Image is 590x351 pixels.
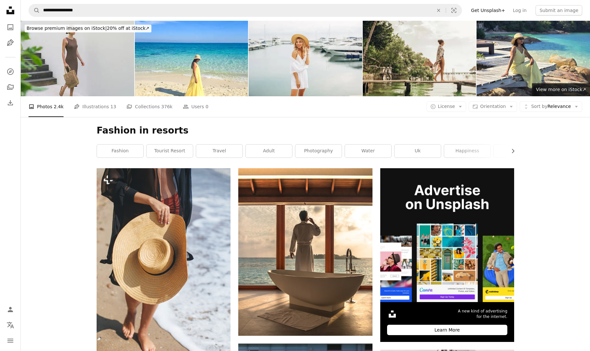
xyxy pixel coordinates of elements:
a: Explore [4,65,17,78]
a: Illustrations [4,36,17,49]
a: Get Unsplash+ [467,5,509,16]
span: Browse premium images on iStock | [27,26,107,31]
a: Download History [4,96,17,109]
a: photography [295,145,342,158]
a: uk [395,145,441,158]
span: 0 [206,103,208,110]
img: Woman walking on a pier at a lagoon [363,21,476,96]
a: man standing beside bathtub [238,249,372,255]
a: Summer vacation. Stylish hat in hands of carefree woman walking in sea waves on sunny beach, clos... [97,266,230,272]
a: Log in [509,5,530,16]
button: scroll list to the right [507,145,514,158]
a: fashion [97,145,143,158]
a: Photos [4,21,17,34]
button: Sort byRelevance [520,101,582,112]
button: Language [4,319,17,332]
a: Browse premium images on iStock|20% off at iStock↗ [21,21,155,36]
button: Search Unsplash [29,4,40,17]
a: water [345,145,391,158]
a: A new kind of advertisingfor the internet.Learn More [380,168,514,342]
span: 20% off at iStock ↗ [27,26,149,31]
img: Elegant woman in white outfit by marina surrounded by luxurious yachts [249,21,362,96]
button: Menu [4,334,17,347]
button: Orientation [469,101,517,112]
a: adult [246,145,292,158]
img: file-1631306537910-2580a29a3cfcimage [387,309,397,319]
a: tourist resort [147,145,193,158]
button: License [427,101,466,112]
img: Young woman walks down steps on outdoor patio [21,21,134,96]
a: travel [196,145,242,158]
a: View more on iStock↗ [532,83,590,96]
span: 13 [111,103,116,110]
a: Log in / Sign up [4,303,17,316]
img: file-1636576776643-80d394b7be57image [380,168,514,302]
a: Collections 376k [126,96,172,117]
button: Submit an image [536,5,582,16]
a: Users 0 [183,96,208,117]
span: A new kind of advertising for the internet. [458,309,507,320]
span: Orientation [480,104,506,109]
div: Learn More [387,325,507,335]
span: License [438,104,455,109]
span: View more on iStock ↗ [536,87,586,92]
span: Relevance [531,103,571,110]
a: happiness [444,145,490,158]
button: Clear [431,4,446,17]
a: Collections [4,81,17,94]
img: man standing beside bathtub [238,168,372,336]
span: Sort by [531,104,547,109]
a: Illustrations 13 [74,96,116,117]
button: Visual search [446,4,462,17]
img: Strolling along the pristine beaches of Koh Munnork Island in Rayong, Thailand on a sunny day [135,21,248,96]
form: Find visuals sitewide [29,4,462,17]
h1: Fashion in resorts [97,125,514,136]
img: Relaxing moments on Koh Munnork Island in Rayong, Thailand with stunning turquoise waters [477,21,590,96]
span: 376k [161,103,172,110]
a: woman [494,145,540,158]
